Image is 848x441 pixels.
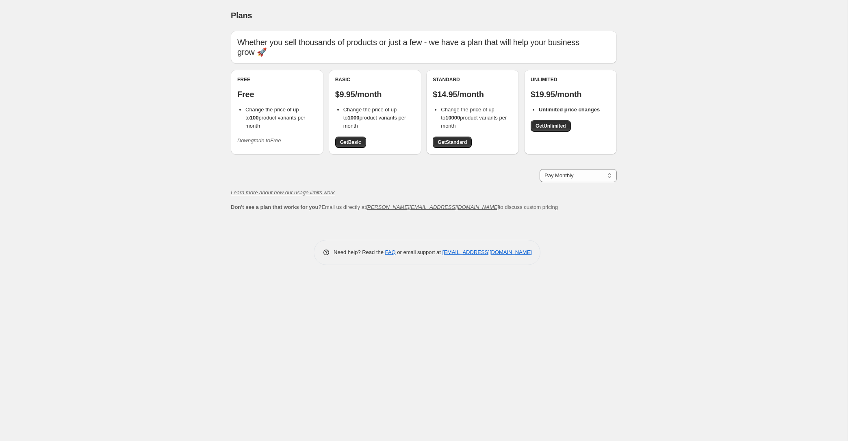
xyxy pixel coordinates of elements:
[539,106,600,113] b: Unlimited price changes
[232,134,286,147] button: Downgrade toFree
[237,76,317,83] div: Free
[343,106,406,129] span: Change the price of up to product variants per month
[231,204,558,210] span: Email us directly at to discuss custom pricing
[245,106,305,129] span: Change the price of up to product variants per month
[231,11,252,20] span: Plans
[366,204,499,210] a: [PERSON_NAME][EMAIL_ADDRESS][DOMAIN_NAME]
[433,89,512,99] p: $14.95/month
[433,76,512,83] div: Standard
[445,115,460,121] b: 10000
[340,139,361,146] span: Get Basic
[237,137,281,143] i: Downgrade to Free
[237,89,317,99] p: Free
[531,120,571,132] a: GetUnlimited
[438,139,467,146] span: Get Standard
[536,123,566,129] span: Get Unlimited
[335,89,415,99] p: $9.95/month
[531,76,610,83] div: Unlimited
[335,76,415,83] div: Basic
[348,115,360,121] b: 1000
[531,89,610,99] p: $19.95/month
[335,137,366,148] a: GetBasic
[385,249,396,255] a: FAQ
[250,115,259,121] b: 100
[433,137,472,148] a: GetStandard
[442,249,532,255] a: [EMAIL_ADDRESS][DOMAIN_NAME]
[231,204,321,210] b: Don't see a plan that works for you?
[441,106,507,129] span: Change the price of up to product variants per month
[231,189,335,196] a: Learn more about how our usage limits work
[396,249,442,255] span: or email support at
[334,249,385,255] span: Need help? Read the
[237,37,610,57] p: Whether you sell thousands of products or just a few - we have a plan that will help your busines...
